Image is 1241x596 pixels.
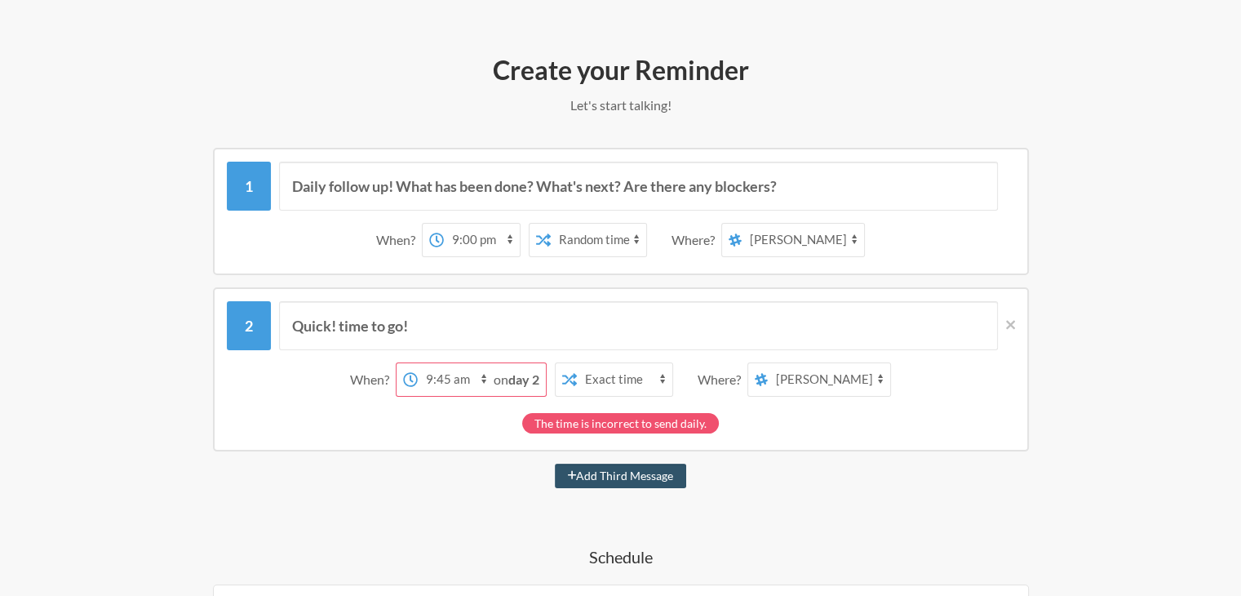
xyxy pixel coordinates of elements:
[671,223,721,257] div: Where?
[148,545,1094,568] h4: Schedule
[555,464,687,488] button: Add Third Message
[279,162,998,211] input: Message
[376,223,422,257] div: When?
[698,362,747,397] div: Where?
[279,301,998,350] input: Message
[148,53,1094,87] h2: Create your Reminder
[508,371,539,387] strong: day 2
[494,371,539,387] span: on
[148,96,1094,115] p: Let's start talking!
[350,362,396,397] div: When?
[522,413,719,434] div: The time is incorrect to send daily.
